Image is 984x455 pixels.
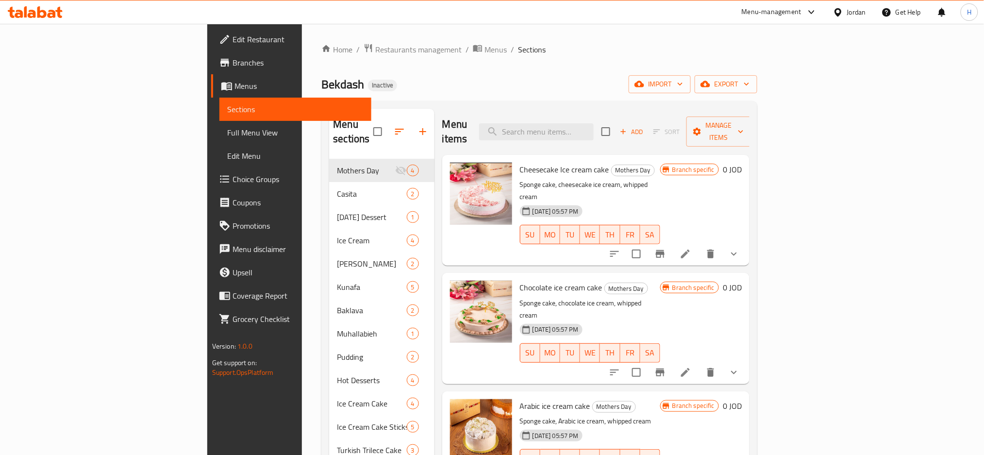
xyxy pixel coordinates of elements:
li: / [466,44,469,55]
span: Add item [616,124,647,139]
span: Pudding [337,351,406,363]
span: TH [604,228,616,242]
a: Edit menu item [680,248,691,260]
span: Select all sections [367,121,388,142]
span: 1.0.0 [237,340,252,353]
span: Coverage Report [233,290,364,302]
button: show more [722,361,746,384]
span: Mothers Day [612,165,654,176]
button: delete [699,361,722,384]
span: Menu disclaimer [233,243,364,255]
a: Edit menu item [680,367,691,378]
button: MO [540,343,560,363]
a: Edit Menu [219,144,372,168]
div: items [407,258,419,270]
span: Ice Cream Cake [337,398,406,409]
button: export [695,75,757,93]
span: TU [564,346,576,360]
span: Hot Desserts [337,374,406,386]
span: Sections [227,103,364,115]
div: Kunafa5 [329,275,434,299]
span: 4 [407,236,418,245]
button: SU [520,343,540,363]
span: Full Menu View [227,127,364,138]
div: items [407,351,419,363]
button: delete [699,242,722,266]
div: Ice Cream [337,235,406,246]
div: items [407,211,419,223]
span: Select section [596,121,616,142]
svg: Show Choices [728,367,740,378]
div: items [407,188,419,200]
a: Full Menu View [219,121,372,144]
span: Select to update [626,244,647,264]
button: Manage items [686,117,751,147]
p: Sponge cake, chocolate ice cream, whipped cream [520,297,660,321]
span: Branch specific [668,283,718,292]
div: items [407,398,419,409]
span: [DATE] 05:57 PM [529,325,583,334]
div: Halawet Al Jabin [337,258,406,270]
span: TU [564,228,576,242]
span: export [702,78,750,90]
nav: breadcrumb [321,43,757,56]
a: Grocery Checklist [211,307,372,331]
div: items [407,235,419,246]
div: items [407,328,419,339]
button: sort-choices [603,242,626,266]
span: H [967,7,971,17]
span: Branch specific [668,165,718,174]
span: Upsell [233,267,364,278]
span: Muhallabieh [337,328,406,339]
div: Mothers Day [337,165,395,176]
div: Kunafa [337,281,406,293]
span: Ice Cream Cake Sticks [337,421,406,433]
div: Pudding2 [329,345,434,369]
p: Sponge cake, cheesecake ice cream, whipped cream [520,179,660,203]
button: TU [560,343,580,363]
span: WE [584,346,596,360]
span: Edit Menu [227,150,364,162]
span: 2 [407,306,418,315]
div: Inactive [368,80,397,91]
a: Sections [219,98,372,121]
span: [DATE] Dessert [337,211,406,223]
span: Add [618,126,645,137]
span: 4 [407,376,418,385]
a: Menus [473,43,507,56]
span: Chocolate ice cream cake [520,280,602,295]
span: Mothers Day [593,401,635,412]
span: SA [644,346,656,360]
div: Ice Cream Cake4 [329,392,434,415]
h6: 0 JOD [723,399,742,413]
div: Baklava [337,304,406,316]
span: 5 [407,283,418,292]
div: Casita [337,188,406,200]
span: [DATE] 05:57 PM [529,431,583,440]
div: Muhallabieh1 [329,322,434,345]
span: Branches [233,57,364,68]
span: Sections [518,44,546,55]
span: 1 [407,329,418,338]
span: 1 [407,213,418,222]
div: Mothers Day4 [329,159,434,182]
span: Mothers Day [605,283,648,294]
span: Branch specific [668,401,718,410]
span: Grocery Checklist [233,313,364,325]
span: Get support on: [212,356,257,369]
li: / [511,44,514,55]
div: Menu-management [742,6,801,18]
span: SU [524,228,536,242]
input: search [479,123,594,140]
button: sort-choices [603,361,626,384]
span: Select to update [626,362,647,383]
span: 2 [407,189,418,199]
svg: Show Choices [728,248,740,260]
div: [DATE] Dessert1 [329,205,434,229]
a: Upsell [211,261,372,284]
span: 2 [407,353,418,362]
